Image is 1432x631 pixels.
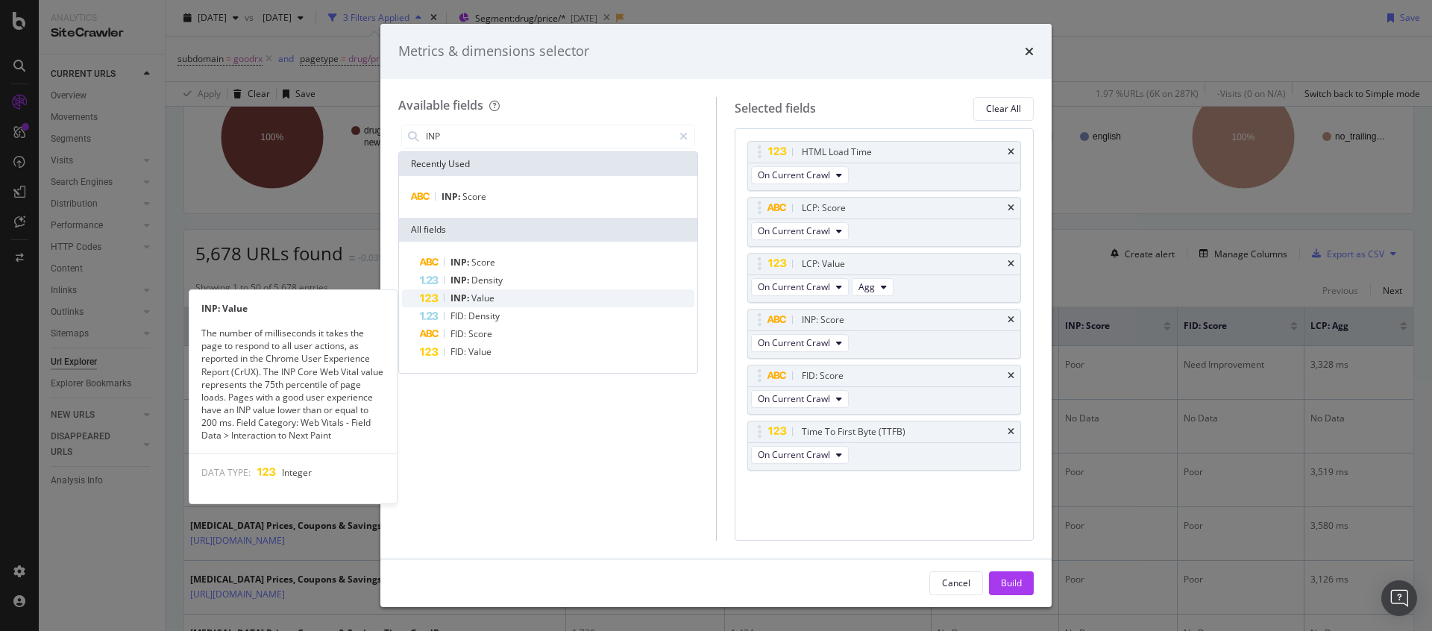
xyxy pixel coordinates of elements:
[751,390,849,408] button: On Current Crawl
[450,292,471,304] span: INP:
[380,24,1052,607] div: modal
[802,424,905,439] div: Time To First Byte (TTFB)
[424,125,673,148] input: Search by field name
[468,310,500,322] span: Density
[468,345,492,358] span: Value
[751,278,849,296] button: On Current Crawl
[802,368,844,383] div: FID: Score
[462,190,486,203] span: Score
[942,577,970,589] div: Cancel
[802,201,846,216] div: LCP: Score
[450,327,468,340] span: FID:
[1008,315,1014,324] div: times
[450,256,471,269] span: INP:
[852,278,894,296] button: Agg
[758,169,830,181] span: On Current Crawl
[450,310,468,322] span: FID:
[758,448,830,461] span: On Current Crawl
[450,345,468,358] span: FID:
[802,313,844,327] div: INP: Score
[1001,577,1022,589] div: Build
[450,274,471,286] span: INP:
[189,302,397,315] div: INP: Value
[758,392,830,405] span: On Current Crawl
[747,141,1022,191] div: HTML Load TimetimesOn Current Crawl
[1008,371,1014,380] div: times
[398,97,483,113] div: Available fields
[986,102,1021,115] div: Clear All
[1025,42,1034,61] div: times
[758,225,830,237] span: On Current Crawl
[751,446,849,464] button: On Current Crawl
[747,197,1022,247] div: LCP: ScoretimesOn Current Crawl
[747,365,1022,415] div: FID: ScoretimesOn Current Crawl
[1008,148,1014,157] div: times
[468,327,492,340] span: Score
[751,166,849,184] button: On Current Crawl
[471,274,503,286] span: Density
[802,145,872,160] div: HTML Load Time
[758,336,830,349] span: On Current Crawl
[1008,204,1014,213] div: times
[747,309,1022,359] div: INP: ScoretimesOn Current Crawl
[1008,427,1014,436] div: times
[747,253,1022,303] div: LCP: ValuetimesOn Current CrawlAgg
[858,280,875,293] span: Agg
[442,190,462,203] span: INP:
[758,280,830,293] span: On Current Crawl
[802,257,845,271] div: LCP: Value
[399,152,697,176] div: Recently Used
[735,100,816,117] div: Selected fields
[399,218,697,242] div: All fields
[398,42,589,61] div: Metrics & dimensions selector
[189,327,397,442] div: The number of milliseconds it takes the page to respond to all user actions, as reported in the C...
[989,571,1034,595] button: Build
[471,292,494,304] span: Value
[751,222,849,240] button: On Current Crawl
[1381,580,1417,616] div: Open Intercom Messenger
[929,571,983,595] button: Cancel
[747,421,1022,471] div: Time To First Byte (TTFB)timesOn Current Crawl
[471,256,495,269] span: Score
[1008,260,1014,269] div: times
[973,97,1034,121] button: Clear All
[751,334,849,352] button: On Current Crawl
